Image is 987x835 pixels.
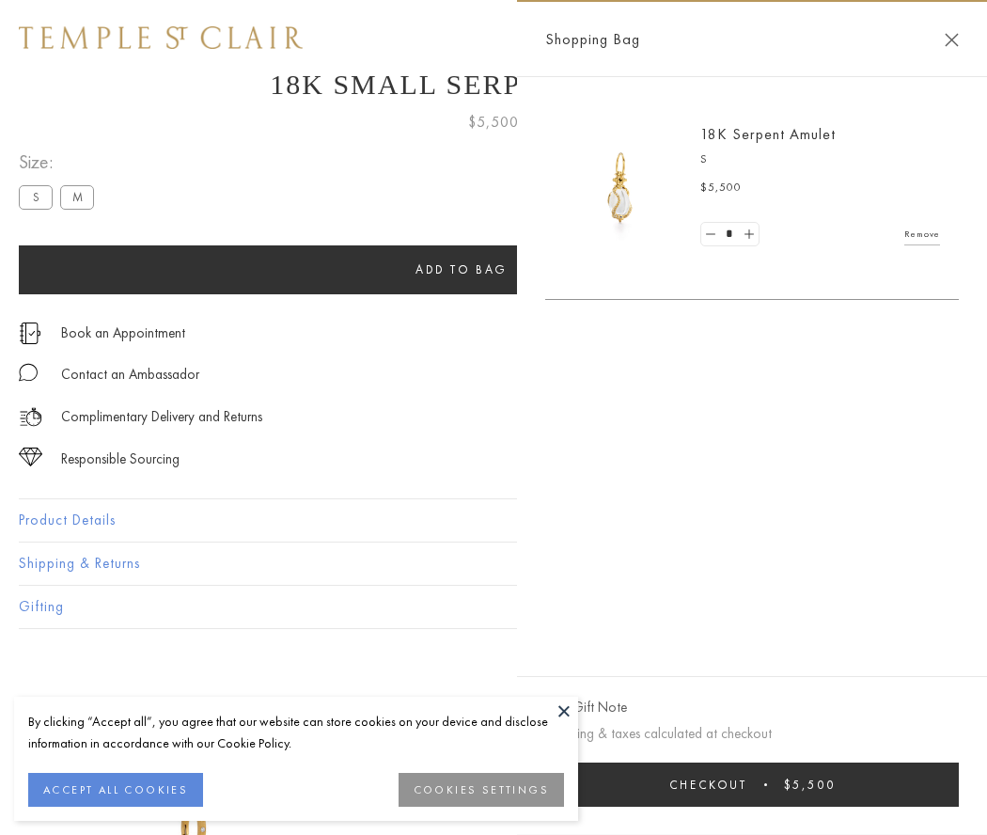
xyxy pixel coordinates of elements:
img: Temple St. Clair [19,26,303,49]
button: ACCEPT ALL COOKIES [28,773,203,807]
p: Shipping & taxes calculated at checkout [545,722,959,746]
a: Set quantity to 0 [701,223,720,246]
a: 18K Serpent Amulet [700,124,836,144]
img: icon_sourcing.svg [19,448,42,466]
a: Set quantity to 2 [739,223,758,246]
button: Gifting [19,586,968,628]
button: Close Shopping Bag [945,33,959,47]
label: S [19,185,53,209]
a: Remove [904,224,940,244]
p: Complimentary Delivery and Returns [61,405,262,429]
img: P51836-E11SERPPV [564,132,677,244]
button: Add to bag [19,245,904,294]
span: $5,500 [700,179,742,197]
img: MessageIcon-01_2.svg [19,363,38,382]
img: icon_delivery.svg [19,405,42,429]
span: Size: [19,147,102,178]
label: M [60,185,94,209]
div: Contact an Ambassador [61,363,199,386]
span: $5,500 [784,777,836,793]
span: Shopping Bag [545,27,640,52]
span: Add to bag [415,261,508,277]
div: By clicking “Accept all”, you agree that our website can store cookies on your device and disclos... [28,711,564,754]
span: $5,500 [468,110,519,134]
button: COOKIES SETTINGS [399,773,564,807]
span: Checkout [669,777,747,793]
p: S [700,150,940,169]
a: Book an Appointment [61,323,185,343]
button: Product Details [19,499,968,542]
button: Shipping & Returns [19,543,968,585]
h1: 18K Small Serpent Amulet [19,69,968,101]
div: Responsible Sourcing [61,448,180,471]
button: Add Gift Note [545,696,627,719]
img: icon_appointment.svg [19,323,41,344]
button: Checkout $5,500 [545,763,959,807]
h3: You May Also Like [47,696,940,726]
